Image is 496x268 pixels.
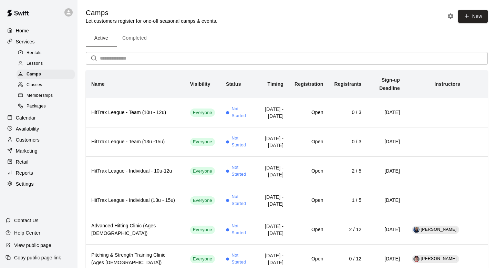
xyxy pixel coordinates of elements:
[86,8,217,18] h5: Camps
[190,227,215,233] span: Everyone
[6,168,72,178] a: Reports
[190,110,215,116] span: Everyone
[117,30,152,47] button: Completed
[17,91,75,101] div: Memberships
[232,223,250,237] span: Not Started
[17,69,77,80] a: Camps
[6,25,72,36] a: Home
[6,135,72,145] a: Customers
[190,139,215,145] span: Everyone
[190,81,210,87] b: Visibility
[86,30,117,47] button: Active
[6,124,72,134] a: Availability
[91,167,179,175] h6: HitTrax League - Individual - 10u-12u
[294,226,323,234] h6: Open
[458,10,488,23] button: New
[86,18,217,24] p: Let customers register for one-off seasonal camps & events.
[334,226,362,234] h6: 2 / 12
[372,109,400,116] h6: [DATE]
[334,167,362,175] h6: 2 / 5
[16,114,36,121] p: Calendar
[294,138,323,146] h6: Open
[294,81,323,87] b: Registration
[190,196,215,205] div: This service is visible to all of your customers
[372,197,400,204] h6: [DATE]
[17,70,75,79] div: Camps
[226,81,241,87] b: Status
[6,113,72,123] a: Calendar
[27,60,43,67] span: Lessons
[190,226,215,234] div: This service is visible to all of your customers
[334,81,362,87] b: Registrants
[334,197,362,204] h6: 1 / 5
[421,256,457,261] span: [PERSON_NAME]
[17,91,77,101] a: Memberships
[232,194,250,207] span: Not Started
[255,156,289,186] td: [DATE] - [DATE]
[413,256,420,262] img: Cory Giannelli
[334,255,362,263] h6: 0 / 12
[445,11,456,21] button: Camp settings
[16,181,34,187] p: Settings
[190,138,215,146] div: This service is visible to all of your customers
[190,167,215,175] div: This service is visible to all of your customers
[372,138,400,146] h6: [DATE]
[190,256,215,262] span: Everyone
[294,197,323,204] h6: Open
[268,81,284,87] b: Timing
[17,48,77,58] a: Rentals
[334,138,362,146] h6: 0 / 3
[91,197,179,204] h6: HitTrax League - Individual (13u - 15u)
[16,27,29,34] p: Home
[91,81,105,87] b: Name
[372,255,400,263] h6: [DATE]
[14,217,39,224] p: Contact Us
[294,109,323,116] h6: Open
[6,146,72,156] a: Marketing
[16,38,35,45] p: Services
[17,101,77,112] a: Packages
[334,109,362,116] h6: 0 / 3
[232,106,250,120] span: Not Started
[6,37,72,47] a: Services
[16,147,38,154] p: Marketing
[27,50,42,56] span: Rentals
[14,254,61,261] p: Copy public page link
[17,80,77,91] a: Classes
[17,80,75,90] div: Classes
[14,242,51,249] p: View public page
[456,13,488,19] a: New
[17,59,75,69] div: Lessons
[255,215,289,244] td: [DATE] - [DATE]
[91,222,179,237] h6: Advanced Hitting Clinic (Ages [DEMOGRAPHIC_DATA])
[434,81,460,87] b: Instructors
[232,135,250,149] span: Not Started
[17,58,77,69] a: Lessons
[6,179,72,189] a: Settings
[372,167,400,175] h6: [DATE]
[91,138,179,146] h6: HitTrax League - Team (13u -15u)
[372,226,400,234] h6: [DATE]
[14,229,40,236] p: Help Center
[190,109,215,117] div: This service is visible to all of your customers
[16,169,33,176] p: Reports
[294,255,323,263] h6: Open
[27,92,53,99] span: Memberships
[16,125,39,132] p: Availability
[413,227,420,233] img: Alex Robinson
[294,167,323,175] h6: Open
[190,197,215,204] span: Everyone
[421,227,457,232] span: [PERSON_NAME]
[27,103,46,110] span: Packages
[16,158,29,165] p: Retail
[232,252,250,266] span: Not Started
[27,82,42,89] span: Classes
